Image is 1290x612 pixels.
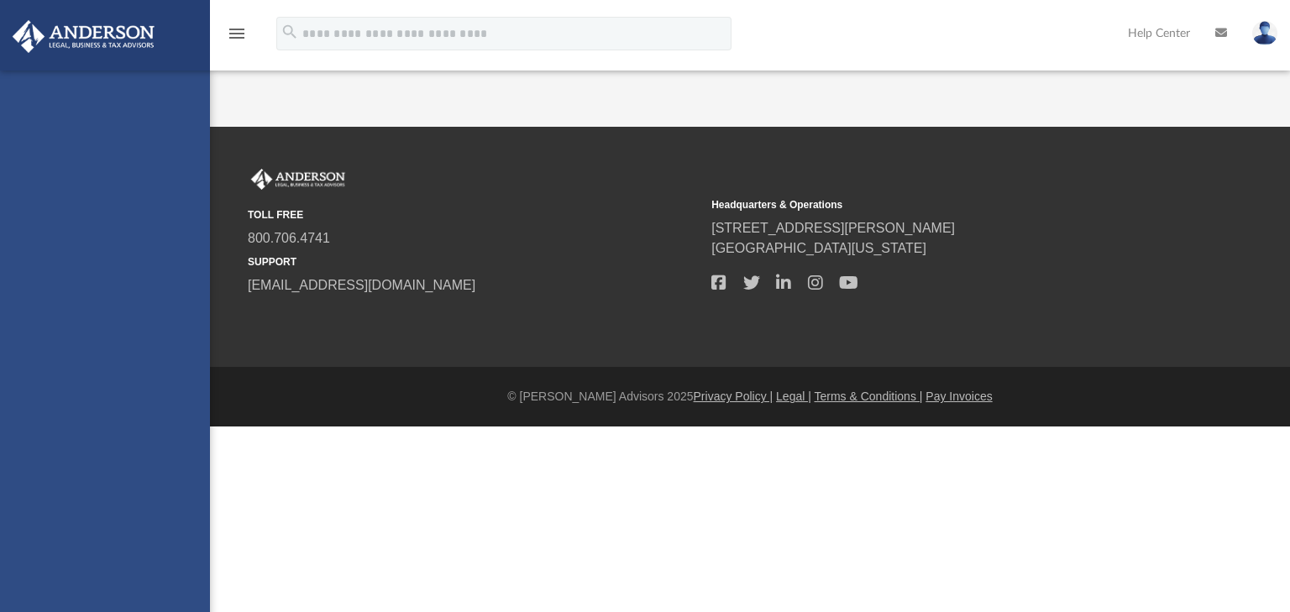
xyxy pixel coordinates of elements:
[711,197,1163,212] small: Headquarters & Operations
[694,390,773,403] a: Privacy Policy |
[248,207,700,222] small: TOLL FREE
[711,241,926,255] a: [GEOGRAPHIC_DATA][US_STATE]
[210,388,1290,405] div: © [PERSON_NAME] Advisors 2025
[227,24,247,44] i: menu
[1252,21,1277,45] img: User Pic
[281,23,299,41] i: search
[776,390,811,403] a: Legal |
[815,390,923,403] a: Terms & Conditions |
[248,231,330,245] a: 800.706.4741
[248,254,700,269] small: SUPPORT
[8,20,160,53] img: Anderson Advisors Platinum Portal
[926,390,992,403] a: Pay Invoices
[248,169,349,191] img: Anderson Advisors Platinum Portal
[248,278,475,292] a: [EMAIL_ADDRESS][DOMAIN_NAME]
[227,32,247,44] a: menu
[711,221,955,235] a: [STREET_ADDRESS][PERSON_NAME]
